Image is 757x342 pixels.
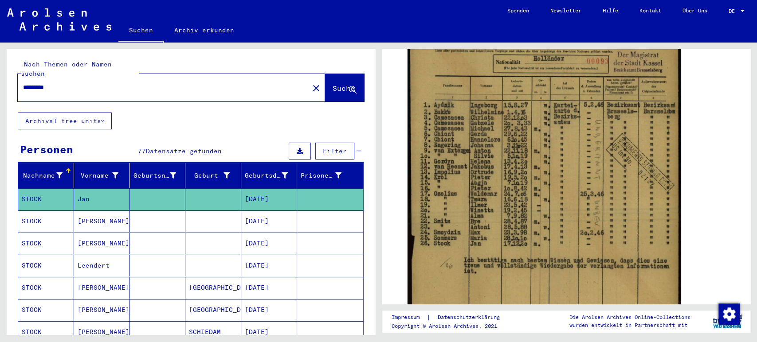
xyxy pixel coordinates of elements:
a: Datenschutzerklärung [431,313,510,322]
mat-cell: [GEOGRAPHIC_DATA] [185,277,241,299]
button: Archival tree units [18,113,112,129]
button: Filter [315,143,354,159]
mat-label: Nach Themen oder Namen suchen [21,60,112,78]
a: Archiv erkunden [164,19,245,41]
div: Geburtsname [133,171,177,180]
div: | [392,313,510,322]
span: Suche [333,84,355,93]
mat-cell: STOCK [18,255,74,276]
mat-cell: Jan [74,188,130,210]
span: DE [729,8,738,14]
a: Suchen [118,19,164,43]
div: Geburt‏ [189,171,230,180]
mat-header-cell: Prisoner # [297,163,363,188]
p: Die Arolsen Archives Online-Collections [569,313,690,321]
mat-cell: [PERSON_NAME] [74,277,130,299]
mat-header-cell: Vorname [74,163,130,188]
div: Geburtsdatum [245,168,299,183]
div: Vorname [78,168,129,183]
mat-cell: [DATE] [241,299,297,321]
div: Personen [20,141,73,157]
div: Geburt‏ [189,168,241,183]
mat-cell: [PERSON_NAME] [74,233,130,254]
mat-cell: [GEOGRAPHIC_DATA] [185,299,241,321]
span: Filter [323,147,347,155]
div: Prisoner # [301,168,353,183]
mat-cell: STOCK [18,299,74,321]
p: wurden entwickelt in Partnerschaft mit [569,321,690,329]
mat-cell: [DATE] [241,188,297,210]
mat-cell: STOCK [18,188,74,210]
mat-header-cell: Geburt‏ [185,163,241,188]
button: Clear [307,79,325,97]
div: Prisoner # [301,171,341,180]
button: Suche [325,74,364,101]
mat-cell: [DATE] [241,277,297,299]
mat-cell: [DATE] [241,255,297,276]
div: Vorname [78,171,118,180]
mat-icon: close [311,83,322,93]
div: Geburtsdatum [245,171,288,180]
mat-header-cell: Nachname [18,163,74,188]
mat-cell: STOCK [18,210,74,232]
mat-cell: [PERSON_NAME] [74,299,130,321]
div: Nachname [22,168,74,183]
img: yv_logo.png [711,310,744,332]
img: Zustimmung ändern [718,303,740,325]
mat-header-cell: Geburtsdatum [241,163,297,188]
mat-cell: [DATE] [241,233,297,254]
mat-cell: STOCK [18,233,74,254]
mat-header-cell: Geburtsname [130,163,186,188]
div: Nachname [22,171,63,180]
mat-cell: [PERSON_NAME] [74,210,130,232]
mat-cell: Leendert [74,255,130,276]
span: Datensätze gefunden [146,147,222,155]
mat-cell: [DATE] [241,210,297,232]
div: Geburtsname [133,168,188,183]
img: Arolsen_neg.svg [7,8,111,31]
mat-cell: STOCK [18,277,74,299]
p: Copyright © Arolsen Archives, 2021 [392,322,510,330]
span: 77 [138,147,146,155]
a: Impressum [392,313,427,322]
